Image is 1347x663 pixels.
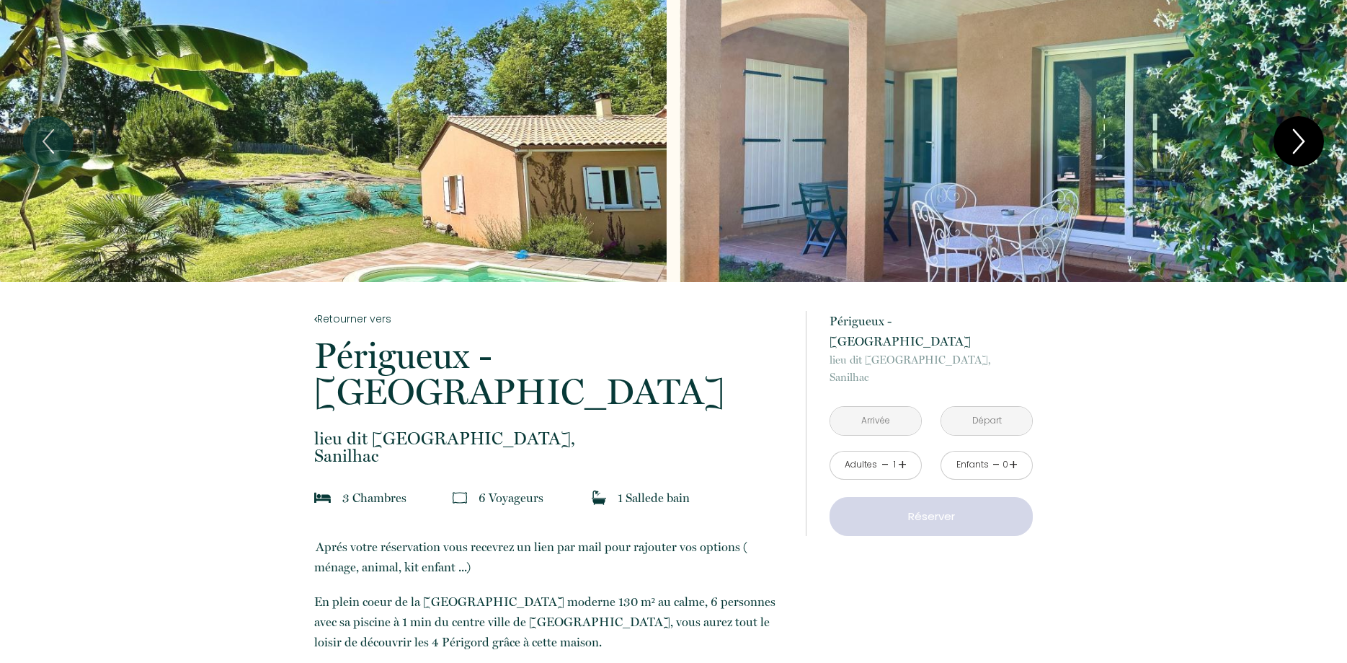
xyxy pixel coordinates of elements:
[830,351,1033,369] span: lieu dit [GEOGRAPHIC_DATA],
[314,592,787,652] p: En plein coeur de la [GEOGRAPHIC_DATA] moderne 130 m² au calme, 6 personnes avec sa piscine à 1 m...
[314,430,787,465] p: Sanilhac
[1009,454,1018,476] a: +
[898,454,907,476] a: +
[1273,116,1324,167] button: Next
[835,508,1028,525] p: Réserver
[314,311,787,327] a: Retourner vers
[992,454,1000,476] a: -
[830,407,921,435] input: Arrivée
[538,491,543,505] span: s
[830,497,1033,536] button: Réserver
[314,338,787,410] p: Périgueux - [GEOGRAPHIC_DATA]
[618,488,690,508] p: 1 Salle de bain
[479,488,543,508] p: 6 Voyageur
[342,488,406,508] p: 3 Chambre
[830,351,1033,386] p: Sanilhac
[891,458,898,472] div: 1
[453,491,467,505] img: guests
[314,537,787,577] p: Aprés votre réservation vous recevrez un lien par mail pour rajouter vos options ( ménage, animal...
[401,491,406,505] span: s
[845,458,877,472] div: Adultes
[23,116,74,167] button: Previous
[1002,458,1009,472] div: 0
[314,430,787,447] span: lieu dit [GEOGRAPHIC_DATA],
[830,311,1033,351] p: Périgueux - [GEOGRAPHIC_DATA]
[941,407,1032,435] input: Départ
[881,454,889,476] a: -
[956,458,989,472] div: Enfants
